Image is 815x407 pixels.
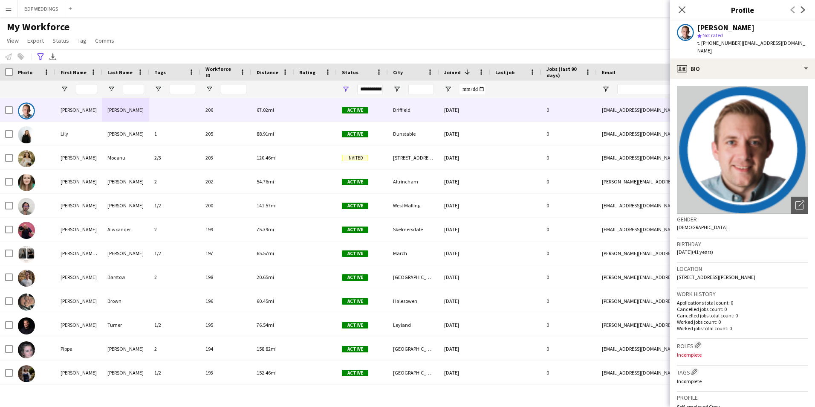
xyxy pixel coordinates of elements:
[149,265,200,289] div: 2
[55,170,102,193] div: [PERSON_NAME]
[55,146,102,169] div: [PERSON_NAME]
[388,241,439,265] div: March
[342,203,368,209] span: Active
[102,313,149,337] div: Turner
[257,322,274,328] span: 76.54mi
[342,322,368,329] span: Active
[17,0,65,17] button: BDP WEDDINGS
[388,218,439,241] div: Skelmersdale
[439,218,490,241] div: [DATE]
[342,250,368,257] span: Active
[388,265,439,289] div: [GEOGRAPHIC_DATA]
[677,341,808,350] h3: Roles
[76,84,97,94] input: First Name Filter Input
[444,69,461,76] span: Joined
[439,122,490,145] div: [DATE]
[460,84,485,94] input: Joined Filter Input
[154,85,162,93] button: Open Filter Menu
[597,218,767,241] div: [EMAIL_ADDRESS][DOMAIN_NAME]
[102,241,149,265] div: [PERSON_NAME]
[791,197,808,214] div: Open photos pop-in
[102,361,149,384] div: [PERSON_NAME]
[55,265,102,289] div: [PERSON_NAME]
[677,306,808,312] p: Cancelled jobs count: 0
[342,131,368,137] span: Active
[200,313,251,337] div: 195
[697,24,754,32] div: [PERSON_NAME]
[257,69,278,76] span: Distance
[149,170,200,193] div: 2
[677,265,808,273] h3: Location
[388,337,439,360] div: [GEOGRAPHIC_DATA]
[257,131,274,137] span: 88.91mi
[55,194,102,217] div: [PERSON_NAME]
[18,270,35,287] img: Tom Barstow
[102,170,149,193] div: [PERSON_NAME]
[200,194,251,217] div: 200
[388,98,439,122] div: Driffield
[61,85,68,93] button: Open Filter Menu
[149,361,200,384] div: 1/2
[78,37,87,44] span: Tag
[697,40,805,54] span: | [EMAIL_ADDRESS][DOMAIN_NAME]
[200,98,251,122] div: 206
[439,241,490,265] div: [DATE]
[677,378,808,384] p: Incomplete
[677,394,808,401] h3: Profile
[257,250,274,256] span: 65.57mi
[439,194,490,217] div: [DATE]
[677,224,728,230] span: [DEMOGRAPHIC_DATA]
[55,218,102,241] div: [PERSON_NAME]
[670,58,815,79] div: Bio
[18,222,35,239] img: Gavin Alwxander
[541,361,597,384] div: 0
[18,365,35,382] img: Katherine Mills
[342,227,368,233] span: Active
[18,102,35,119] img: Nicholas Leigh
[677,367,808,376] h3: Tags
[52,37,69,44] span: Status
[677,249,713,255] span: [DATE] (41 years)
[388,289,439,313] div: Halesowen
[257,346,277,352] span: 158.82mi
[697,40,742,46] span: t. [PHONE_NUMBER]
[18,246,35,263] img: Emily & Jordan Richardson
[342,85,350,93] button: Open Filter Menu
[18,69,32,76] span: Photo
[74,35,90,46] a: Tag
[541,337,597,360] div: 0
[200,337,251,360] div: 194
[677,319,808,325] p: Worked jobs count: 0
[200,146,251,169] div: 203
[49,35,72,46] a: Status
[200,241,251,265] div: 197
[670,4,815,15] h3: Profile
[107,69,133,76] span: Last Name
[597,241,767,265] div: [PERSON_NAME][EMAIL_ADDRESS][DOMAIN_NAME]
[597,337,767,360] div: [EMAIL_ADDRESS][DOMAIN_NAME]
[102,122,149,145] div: [PERSON_NAME]
[102,289,149,313] div: Brown
[342,69,358,76] span: Status
[3,35,22,46] a: View
[55,361,102,384] div: [PERSON_NAME]
[439,313,490,337] div: [DATE]
[546,66,581,78] span: Jobs (last 90 days)
[149,146,200,169] div: 2/3
[597,361,767,384] div: [EMAIL_ADDRESS][DOMAIN_NAME]
[154,69,166,76] span: Tags
[149,218,200,241] div: 2
[257,274,274,280] span: 20.65mi
[342,155,368,161] span: Invited
[107,85,115,93] button: Open Filter Menu
[541,218,597,241] div: 0
[541,98,597,122] div: 0
[702,32,723,38] span: Not rated
[149,241,200,265] div: 1/2
[439,361,490,384] div: [DATE]
[541,265,597,289] div: 0
[257,298,274,304] span: 60.45mi
[597,98,767,122] div: [EMAIL_ADDRESS][DOMAIN_NAME]
[597,170,767,193] div: [PERSON_NAME][EMAIL_ADDRESS][DOMAIN_NAME]
[541,170,597,193] div: 0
